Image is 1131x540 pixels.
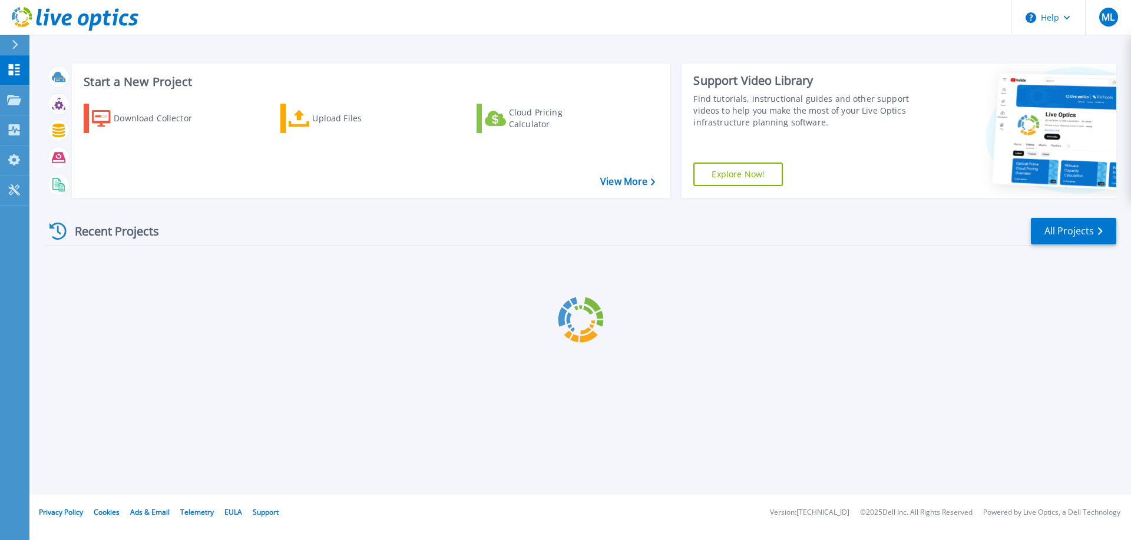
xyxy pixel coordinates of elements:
a: Privacy Policy [39,507,83,517]
a: Upload Files [280,104,412,133]
a: Explore Now! [693,163,783,186]
div: Download Collector [114,107,208,130]
a: EULA [224,507,242,517]
h3: Start a New Project [84,75,655,88]
a: Cookies [94,507,120,517]
a: Telemetry [180,507,214,517]
a: All Projects [1031,218,1116,244]
a: Ads & Email [130,507,170,517]
li: Powered by Live Optics, a Dell Technology [983,509,1120,516]
div: Upload Files [312,107,406,130]
a: Download Collector [84,104,215,133]
div: Recent Projects [45,217,175,246]
a: Cloud Pricing Calculator [477,104,608,133]
div: Cloud Pricing Calculator [509,107,603,130]
a: Support [253,507,279,517]
li: Version: [TECHNICAL_ID] [770,509,849,516]
li: © 2025 Dell Inc. All Rights Reserved [860,509,973,516]
div: Find tutorials, instructional guides and other support videos to help you make the most of your L... [693,93,915,128]
span: ML [1102,12,1115,22]
div: Support Video Library [693,73,915,88]
a: View More [600,176,655,187]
